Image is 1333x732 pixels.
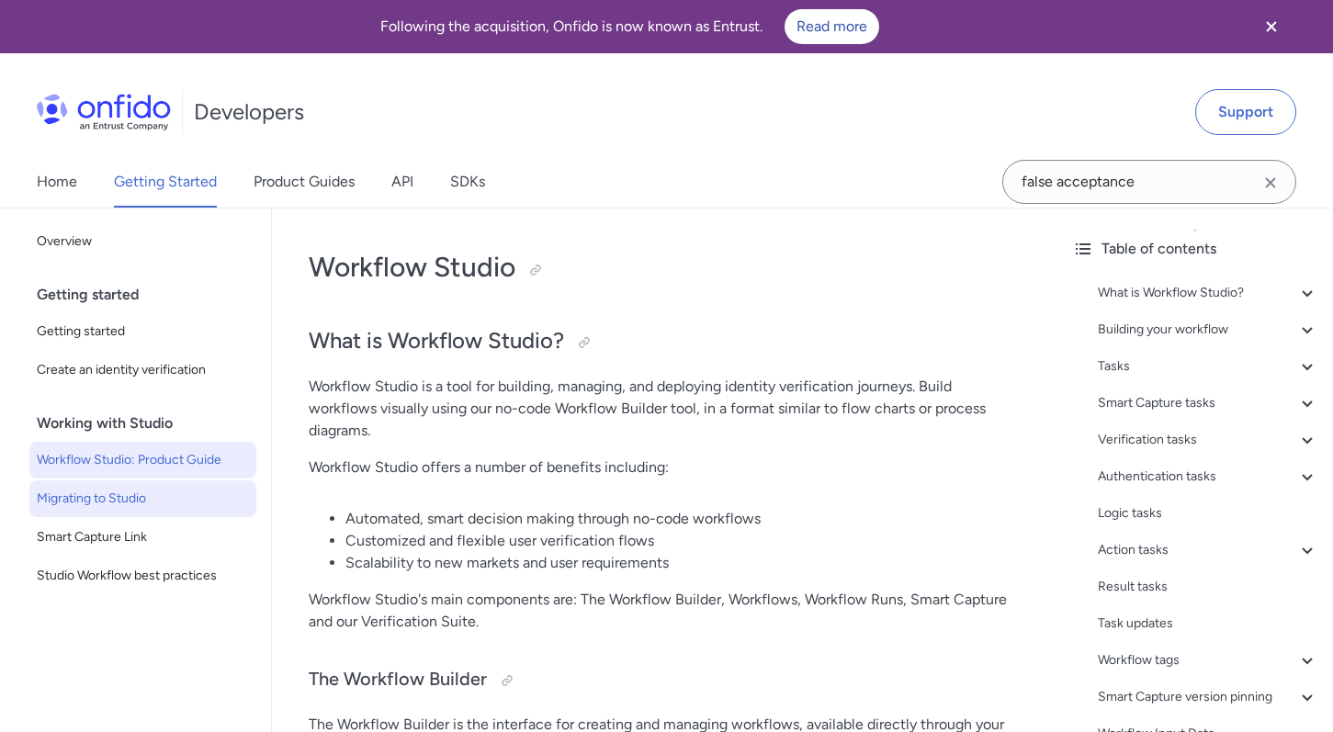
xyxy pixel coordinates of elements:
a: Building your workflow [1098,319,1318,341]
a: Smart Capture version pinning [1098,686,1318,708]
a: API [391,156,413,208]
button: Close banner [1237,4,1305,50]
li: Scalability to new markets and user requirements [345,552,1021,574]
h3: The Workflow Builder [309,666,1021,695]
a: Authentication tasks [1098,466,1318,488]
a: Create an identity verification [29,352,256,389]
span: Create an identity verification [37,359,249,381]
p: Workflow Studio is a tool for building, managing, and deploying identity verification journeys. B... [309,376,1021,442]
a: Tasks [1098,355,1318,377]
span: Getting started [37,321,249,343]
a: Task updates [1098,613,1318,635]
a: Migrating to Studio [29,480,256,517]
a: Read more [785,9,879,44]
a: What is Workflow Studio? [1098,282,1318,304]
a: Result tasks [1098,576,1318,598]
a: Verification tasks [1098,429,1318,451]
span: Overview [37,231,249,253]
li: Automated, smart decision making through no-code workflows [345,508,1021,530]
a: Action tasks [1098,539,1318,561]
a: Getting Started [114,156,217,208]
a: Product Guides [254,156,355,208]
a: Getting started [29,313,256,350]
a: Smart Capture tasks [1098,392,1318,414]
a: Studio Workflow best practices [29,557,256,594]
a: Logic tasks [1098,502,1318,524]
a: Home [37,156,77,208]
img: Onfido Logo [37,94,171,130]
a: SDKs [450,156,485,208]
a: Workflow tags [1098,649,1318,671]
span: Smart Capture Link [37,526,249,548]
div: Working with Studio [37,405,264,442]
a: Support [1195,89,1296,135]
div: Getting started [37,276,264,313]
span: Migrating to Studio [37,488,249,510]
p: Workflow Studio offers a number of benefits including: [309,456,1021,479]
li: Customized and flexible user verification flows [345,530,1021,552]
p: Workflow Studio's main components are: The Workflow Builder, Workflows, Workflow Runs, Smart Capt... [309,589,1021,633]
h1: Workflow Studio [309,249,1021,286]
span: Workflow Studio: Product Guide [37,449,249,471]
div: Table of contents [1072,238,1318,260]
div: Following the acquisition, Onfido is now known as Entrust. [22,9,1237,44]
span: Studio Workflow best practices [37,565,249,587]
input: Onfido search input field [1002,160,1296,204]
a: Workflow Studio: Product Guide [29,442,256,479]
svg: Clear search field button [1260,172,1282,194]
a: Smart Capture Link [29,519,256,556]
h1: Developers [194,97,304,127]
a: Overview [29,223,256,260]
h2: What is Workflow Studio? [309,326,1021,357]
svg: Close banner [1260,16,1282,38]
